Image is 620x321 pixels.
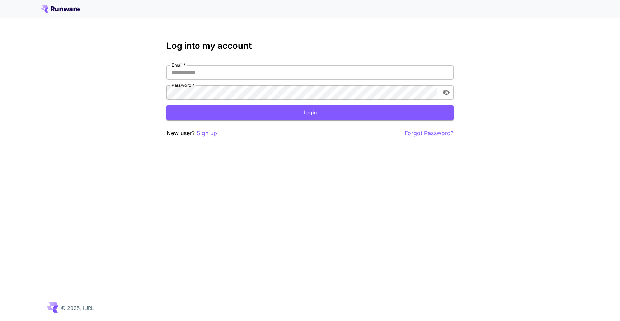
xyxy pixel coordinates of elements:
[172,82,194,88] label: Password
[405,129,454,138] button: Forgot Password?
[197,129,217,138] button: Sign up
[166,129,217,138] p: New user?
[166,105,454,120] button: Login
[440,86,453,99] button: toggle password visibility
[166,41,454,51] h3: Log into my account
[61,304,96,312] p: © 2025, [URL]
[172,62,185,68] label: Email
